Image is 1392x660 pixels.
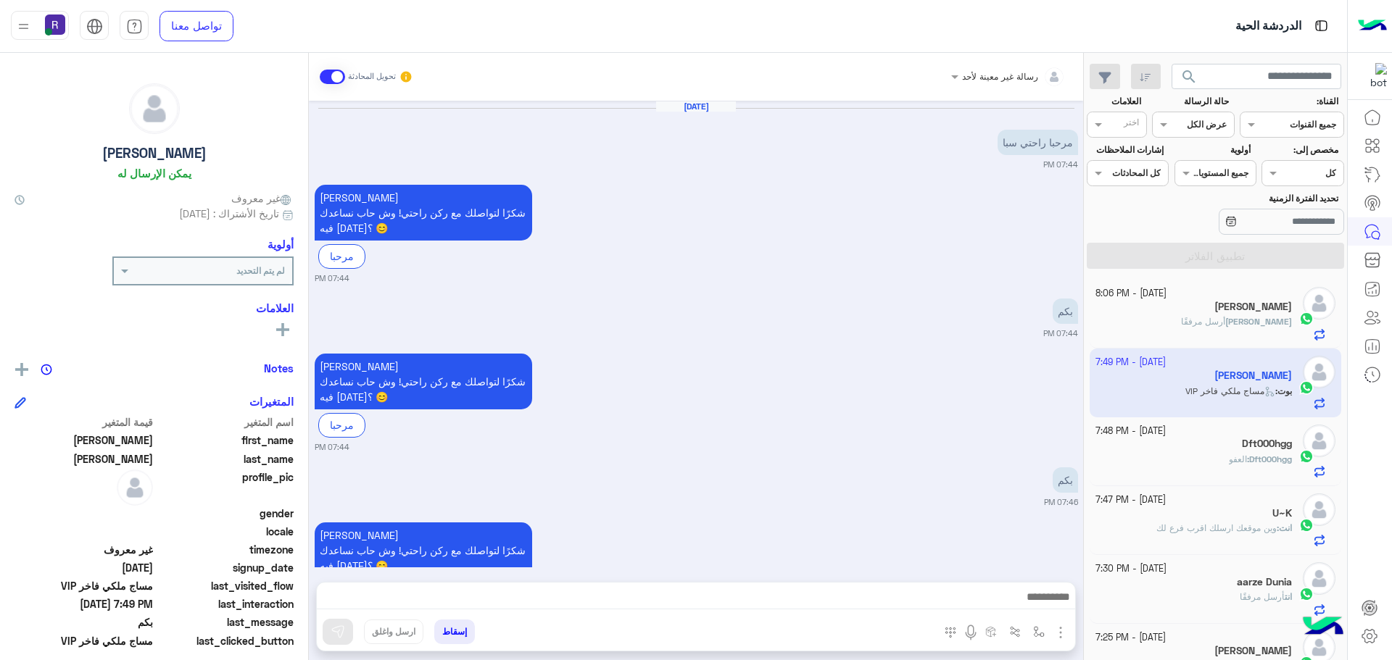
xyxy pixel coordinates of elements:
[656,101,736,112] h6: [DATE]
[1312,17,1330,35] img: tab
[315,354,532,409] p: 4/10/2025, 7:44 PM
[1043,159,1078,170] small: 07:44 PM
[102,145,207,162] h5: [PERSON_NAME]
[14,578,153,593] span: مساج ملكي فاخر VIP
[14,542,153,557] span: غير معروف
[1176,143,1251,156] label: أولوية
[315,522,532,578] p: 4/10/2025, 7:46 PM
[315,272,349,284] small: 07:44 PM
[1285,591,1292,602] span: انت
[15,363,28,376] img: add
[159,11,233,41] a: تواصل معنا
[318,244,365,268] div: مرحبا
[1299,518,1314,532] img: WhatsApp
[1009,626,1021,638] img: Trigger scenario
[962,624,979,641] img: send voice note
[14,17,33,35] img: profile
[1053,298,1078,324] p: 4/10/2025, 7:44 PM
[231,191,294,206] span: غير معروف
[1095,425,1166,438] small: [DATE] - 7:48 PM
[14,560,153,575] span: 2025-10-04T16:44:16.731Z
[1303,493,1335,526] img: defaultAdmin.png
[1361,63,1387,89] img: 322853014244696
[1237,576,1292,588] h5: aarze Dunia
[268,238,294,251] h6: أولوية
[1229,454,1247,464] span: العفو
[156,524,294,539] span: locale
[1095,287,1167,301] small: [DATE] - 8:06 PM
[1303,562,1335,595] img: defaultAdmin.png
[1176,192,1338,205] label: تحديد الفترة الزمنية
[1053,467,1078,493] p: 4/10/2025, 7:46 PM
[1003,619,1027,643] button: Trigger scenario
[1095,631,1166,645] small: [DATE] - 7:25 PM
[156,451,294,467] span: last_name
[348,71,396,83] small: تحويل المحادثة
[1249,454,1292,464] span: Dft000hgg
[156,614,294,630] span: last_message
[156,560,294,575] span: signup_date
[1225,316,1292,327] span: [PERSON_NAME]
[1272,507,1292,519] h5: U~K
[1052,624,1069,641] img: send attachment
[179,206,279,221] span: تاريخ الأشتراك : [DATE]
[1043,327,1078,339] small: 07:44 PM
[156,633,294,648] span: last_clicked_button
[1033,626,1045,638] img: select flow
[1087,243,1344,269] button: تطبيق الفلاتر
[126,18,143,35] img: tab
[14,433,153,448] span: احمد
[1235,17,1301,36] p: الدردشة الحية
[1172,64,1207,95] button: search
[434,619,475,644] button: إسقاط
[14,301,294,314] h6: العلامات
[1095,562,1167,576] small: [DATE] - 7:30 PM
[117,167,191,180] h6: يمكن الإرسال له
[1044,496,1078,508] small: 07:46 PM
[1214,645,1292,657] h5: Mohamed
[1088,143,1163,156] label: إشارات الملاحظات
[1299,312,1314,326] img: WhatsApp
[962,71,1038,82] span: رسالة غير معينة لأحد
[156,542,294,557] span: timezone
[1299,449,1314,464] img: WhatsApp
[156,506,294,521] span: gender
[1027,619,1051,643] button: select flow
[1358,11,1387,41] img: Logo
[1277,522,1292,533] b: :
[945,627,956,638] img: make a call
[318,413,365,437] div: مرحبا
[1242,438,1292,450] h5: Dft000hgg
[1095,493,1166,507] small: [DATE] - 7:47 PM
[1303,287,1335,319] img: defaultAdmin.png
[315,185,532,241] p: 4/10/2025, 7:44 PM
[249,395,294,408] h6: المتغيرات
[156,433,294,448] span: first_name
[985,626,997,638] img: create order
[1264,143,1338,156] label: مخصص إلى:
[1214,301,1292,313] h5: احمد
[998,130,1078,155] p: 4/10/2025, 7:44 PM
[41,364,52,375] img: notes
[1154,95,1229,108] label: حالة الرسالة
[156,414,294,430] span: اسم المتغير
[14,633,153,648] span: مساج ملكي فاخر VIP
[264,362,294,375] h6: Notes
[120,11,149,41] a: tab
[156,596,294,611] span: last_interaction
[1298,602,1348,653] img: hulul-logo.png
[14,506,153,521] span: null
[331,625,345,639] img: send message
[14,524,153,539] span: null
[1247,454,1292,464] b: :
[1279,522,1292,533] span: انت
[315,441,349,453] small: 07:44 PM
[236,265,285,276] b: لم يتم التحديد
[45,14,65,35] img: userImage
[1124,116,1141,133] div: اختر
[1156,522,1277,533] span: وين موقعك ارسلك اقرب فرع لك
[364,619,423,644] button: ارسل واغلق
[14,614,153,630] span: بكم
[86,18,103,35] img: tab
[117,469,153,506] img: defaultAdmin.png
